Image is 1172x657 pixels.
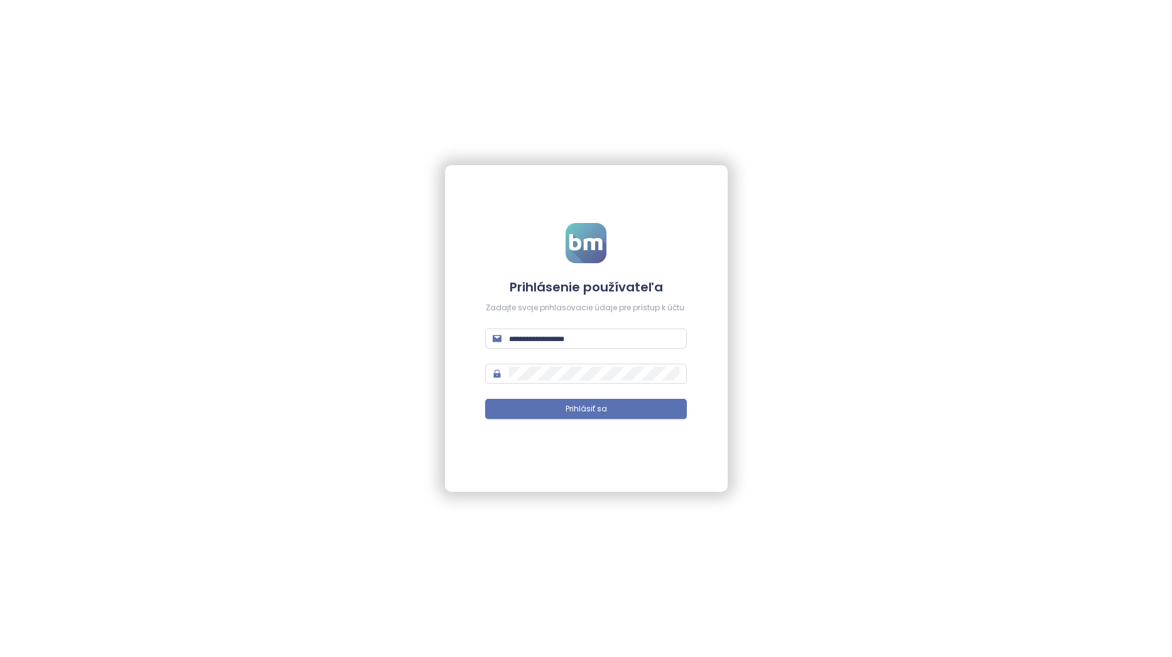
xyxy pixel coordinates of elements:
[485,278,687,296] h4: Prihlásenie používateľa
[485,399,687,419] button: Prihlásiť sa
[485,302,687,314] div: Zadajte svoje prihlasovacie údaje pre prístup k účtu.
[566,403,607,415] span: Prihlásiť sa
[566,223,606,263] img: logo
[493,334,501,343] span: mail
[493,369,501,378] span: lock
